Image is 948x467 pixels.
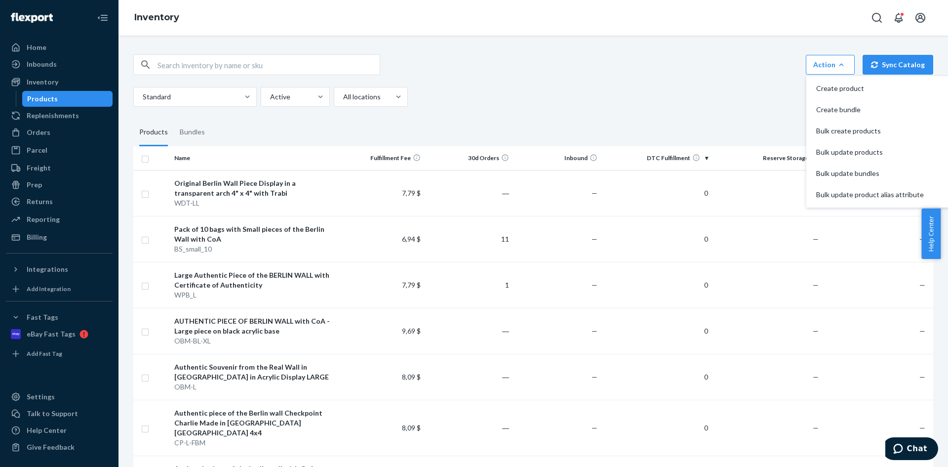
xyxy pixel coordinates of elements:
td: ― [425,400,513,456]
div: Reporting [27,214,60,224]
ol: breadcrumbs [126,3,187,32]
div: Bundles [180,119,205,146]
a: Freight [6,160,113,176]
td: ― [425,308,513,354]
div: eBay Fast Tags [27,329,76,339]
div: Help Center [27,425,67,435]
span: — [592,327,597,335]
a: Reporting [6,212,113,227]
span: — [919,373,925,381]
div: Replenishments [27,111,79,121]
a: Home [6,40,113,55]
span: — [919,327,925,335]
div: Inventory [27,77,58,87]
div: OBM-L [174,382,332,392]
div: Orders [27,127,50,137]
span: — [813,373,819,381]
div: Original Berlin Wall Piece Display in a transparent arch 4" x 4" with Trabi [174,178,332,198]
th: Reserve Storage [712,146,823,170]
div: Parcel [27,145,47,155]
div: Add Fast Tag [27,349,62,358]
a: Replenishments [6,108,113,124]
td: 0 [601,170,712,216]
th: Inbound [513,146,601,170]
span: — [592,373,597,381]
span: 8,09 $ [402,424,421,432]
div: Action [813,60,847,70]
div: Billing [27,232,47,242]
button: Integrations [6,261,113,277]
td: 11 [425,216,513,262]
div: Prep [27,180,42,190]
button: Give Feedback [6,439,113,455]
a: Add Fast Tag [6,346,113,362]
div: Integrations [27,264,68,274]
div: AUTHENTIC PIECE OF BERLIN WALL with CoA - Large piece on black acrylic base [174,316,332,336]
a: Billing [6,229,113,245]
div: Authentic Souvenir from the Real Wall in [GEOGRAPHIC_DATA] in Acrylic Display LARGE [174,362,332,382]
a: Add Integration [6,281,113,297]
div: CP-L-FBM [174,438,332,448]
td: 0 [601,400,712,456]
input: Standard [142,92,143,102]
span: 9,69 $ [402,327,421,335]
span: Create bundle [816,106,924,113]
span: Bulk update products [816,149,924,156]
button: Sync Catalog [863,55,933,75]
span: — [813,327,819,335]
span: 7,79 $ [402,281,421,289]
span: 6,94 $ [402,235,421,243]
span: Bulk update bundles [816,170,924,177]
a: Help Center [6,423,113,438]
span: — [813,281,819,289]
div: Inbounds [27,59,57,69]
a: eBay Fast Tags [6,326,113,342]
div: WDT-LL [174,198,332,208]
div: Freight [27,163,51,173]
a: Settings [6,389,113,405]
span: Bulk update product alias attribute [816,191,924,198]
img: Flexport logo [11,13,53,23]
div: Home [27,42,46,52]
td: 0 [601,354,712,400]
div: Fast Tags [27,312,58,322]
td: ― [425,354,513,400]
span: — [813,235,819,243]
span: — [919,235,925,243]
span: — [919,424,925,432]
input: Search inventory by name or sku [158,55,380,75]
div: Settings [27,392,55,402]
a: Inventory [6,74,113,90]
a: Products [22,91,113,107]
div: Give Feedback [27,442,75,452]
span: — [592,189,597,197]
button: Help Center [921,209,941,259]
span: — [813,424,819,432]
div: Authentic piece of the Berlin wall Checkpoint Charlie Made in [GEOGRAPHIC_DATA] [GEOGRAPHIC_DATA]... [174,408,332,438]
div: WPB_L [174,290,332,300]
div: Returns [27,197,53,207]
button: Talk to Support [6,406,113,422]
button: ActionCreate productCreate bundleBulk create productsBulk update productsBulk update bundlesBulk ... [806,55,855,75]
th: Fulfillment Fee [336,146,425,170]
a: Returns [6,194,113,210]
div: Pack of 10 bags with Small pieces of the Berlin Wall with CoA [174,224,332,244]
a: Inbounds [6,56,113,72]
a: Orders [6,125,113,140]
span: — [592,235,597,243]
iframe: Öffnet ein Widget, in dem Sie mit einem unserer Kundenserviceagenten chatten können [885,437,938,462]
span: 7,79 $ [402,189,421,197]
th: DTC Fulfillment [601,146,712,170]
div: Large Authentic Piece of the BERLIN WALL with Certificate of Authenticity [174,270,332,290]
span: Bulk create products [816,127,924,134]
td: 0 [601,216,712,262]
td: 0 [601,308,712,354]
div: Talk to Support [27,409,78,419]
button: Open Search Box [867,8,887,28]
span: — [592,424,597,432]
td: 0 [601,262,712,308]
th: Name [170,146,336,170]
span: Create product [816,85,924,92]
